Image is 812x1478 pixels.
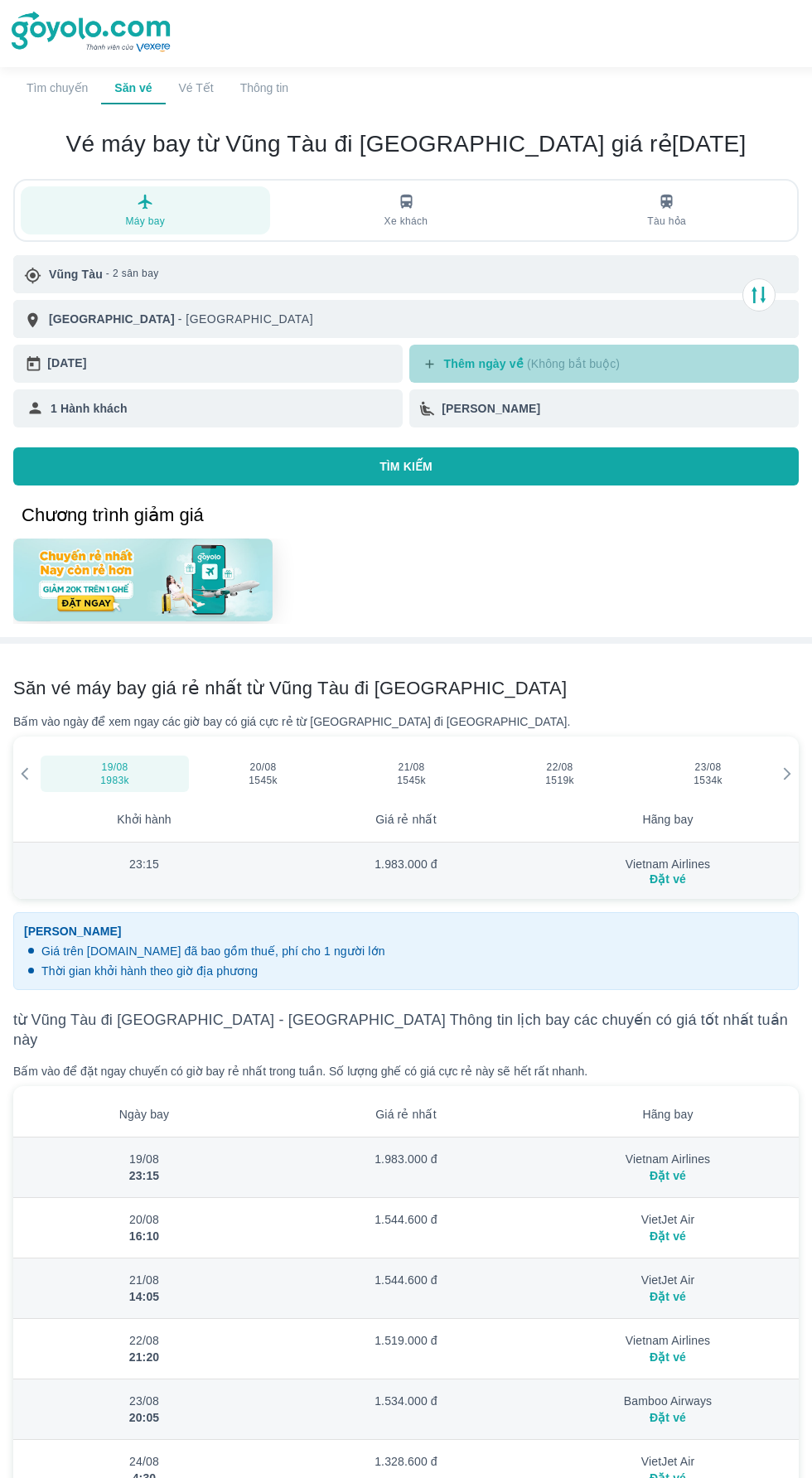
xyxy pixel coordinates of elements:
button: Xe khách [282,186,531,234]
th: Ngày bay [13,1093,275,1137]
div: 16:10 [27,1228,262,1244]
div: Đặt vé [550,872,785,886]
h3: từ Vũng Tàu đi [GEOGRAPHIC_DATA] - [GEOGRAPHIC_DATA] Thông tin lịch bay các chuyến có giá tốt nhấ... [13,1010,799,1050]
div: Vietnam Airlines [550,1151,785,1167]
td: 1.983.000 đ [275,1137,537,1198]
p: Giá trên [DOMAIN_NAME] đã bao gồm thuế, phí cho 1 người lớn [41,943,788,959]
a: Săn vé [101,68,165,104]
th: Khởi hành [13,798,275,843]
span: 19/08 [102,761,128,774]
table: simple table [13,798,799,899]
p: 1 Hành khách [51,400,128,417]
p: Thêm ngày về [443,355,792,372]
span: 21/08 [399,761,425,774]
div: [PERSON_NAME] [442,400,799,417]
p: Thời gian khởi hành theo giờ địa phương [41,963,788,979]
td: 1.983.000 đ [275,843,537,899]
div: Bấm vào ngày để xem ngay các giờ bay có giá cực rẻ từ [GEOGRAPHIC_DATA] đi [GEOGRAPHIC_DATA]. [13,713,799,730]
button: Máy bay [21,186,270,234]
a: Thông tin [227,68,302,104]
div: Bamboo Airways [550,1393,785,1409]
div: Đặt vé [550,1409,785,1426]
div: Bấm vào để đặt ngay chuyến có giờ bay rẻ nhất trong tuần. Số lượng ghế có giá cực rẻ này sẽ hết r... [13,1063,799,1080]
div: 23:15 [27,1167,262,1184]
div: [DATE] [47,351,396,375]
div: Đặt vé [550,1349,785,1365]
img: logo [12,12,172,53]
th: Hãng bay [537,798,799,843]
h2: Săn vé máy bay giá rẻ nhất từ Vũng Tàu đi [GEOGRAPHIC_DATA] [13,677,799,700]
div: 1 Hành khách [13,396,403,421]
div: 22/08 [27,1332,262,1349]
div: Đặt vé [550,1228,785,1244]
span: 1545k [357,774,466,787]
td: 1.534.000 đ [275,1379,537,1440]
div: Vietnam Airlines [550,856,785,872]
img: banner-home [13,539,273,621]
div: 21/08 [27,1272,262,1288]
h2: Chương trình giảm giá [22,505,799,525]
a: Tìm chuyến [13,68,101,104]
th: Giá rẻ nhất [275,798,537,843]
div: transportation tabs [15,181,797,240]
div: VietJet Air [550,1272,785,1288]
button: [DATE] [13,345,403,383]
span: 22/08 [547,761,573,774]
p: TÌM KIẾM [379,458,433,475]
button: Tàu hỏa [542,186,791,234]
button: TÌM KIẾM [13,447,799,485]
div: 21:20 [27,1349,262,1365]
p: (Không bắt buộc) [524,357,620,370]
span: 1545k [209,774,317,787]
th: Hãng bay [537,1093,799,1137]
div: Vietnam Airlines [550,1332,785,1349]
span: [PERSON_NAME] [24,923,788,939]
div: 19/08 [27,1151,262,1167]
span: 1519k [505,774,614,787]
div: 24/08 [27,1453,262,1470]
span: 23/08 [695,761,722,774]
div: 20/08 [27,1211,262,1228]
span: 20/08 [250,761,277,774]
div: 20:05 [27,1409,262,1426]
div: 14:05 [27,1288,262,1305]
div: VietJet Air [550,1211,785,1228]
th: Giá rẻ nhất [275,1093,537,1137]
a: Vé Tết [166,68,227,104]
td: 1.544.600 đ [275,1258,537,1319]
td: 1.544.600 đ [275,1198,537,1258]
div: VietJet Air [550,1453,785,1470]
td: 1.519.000 đ [275,1319,537,1379]
span: 1983k [60,774,169,787]
button: Thêm ngày về (Không bắt buộc) [409,345,799,383]
td: 23:15 [13,843,275,899]
div: 23/08 [27,1393,262,1409]
div: Đặt vé [550,1288,785,1305]
span: 1534k [654,774,762,787]
div: Đặt vé [550,1167,785,1184]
